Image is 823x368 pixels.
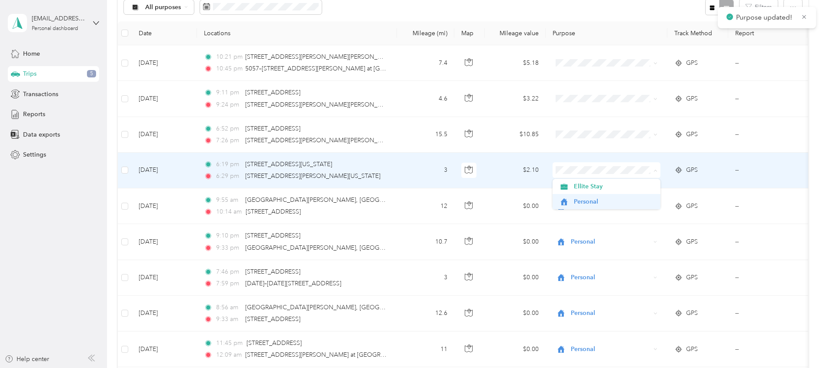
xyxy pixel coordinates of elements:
[216,207,242,217] span: 10:14 am
[216,136,241,145] span: 7:26 pm
[397,21,454,45] th: Mileage (mi)
[245,125,300,132] span: [STREET_ADDRESS]
[571,345,650,354] span: Personal
[397,153,454,188] td: 3
[23,49,40,58] span: Home
[216,64,241,74] span: 10:45 pm
[728,188,807,224] td: --
[32,14,86,23] div: [EMAIL_ADDRESS][DOMAIN_NAME]
[132,45,197,81] td: [DATE]
[686,273,698,282] span: GPS
[216,314,241,324] span: 9:33 am
[397,260,454,296] td: 3
[574,197,654,206] span: Personal
[728,153,807,188] td: --
[728,331,807,367] td: --
[397,188,454,224] td: 12
[216,303,241,312] span: 8:56 am
[216,231,241,241] span: 9:10 pm
[216,160,241,169] span: 6:19 pm
[23,130,60,139] span: Data exports
[728,45,807,81] td: --
[485,21,546,45] th: Mileage value
[571,273,650,282] span: Personal
[23,150,46,159] span: Settings
[23,90,58,99] span: Transactions
[247,339,302,347] span: [STREET_ADDRESS]
[728,260,807,296] td: --
[245,244,625,251] span: [GEOGRAPHIC_DATA][PERSON_NAME], [GEOGRAPHIC_DATA] at [GEOGRAPHIC_DATA], [GEOGRAPHIC_DATA], [GEOGR...
[686,130,698,139] span: GPS
[686,308,698,318] span: GPS
[397,331,454,367] td: 11
[23,69,37,78] span: Trips
[397,117,454,153] td: 15.5
[216,100,241,110] span: 9:24 pm
[667,21,728,45] th: Track Method
[245,351,552,358] span: [STREET_ADDRESS][PERSON_NAME] at [GEOGRAPHIC_DATA], [GEOGRAPHIC_DATA], [GEOGRAPHIC_DATA]
[132,188,197,224] td: [DATE]
[145,4,181,10] span: All purposes
[454,21,485,45] th: Map
[574,182,654,191] span: Ellite Stay
[216,88,241,97] span: 9:11 pm
[245,304,625,311] span: [GEOGRAPHIC_DATA][PERSON_NAME], [GEOGRAPHIC_DATA] at [GEOGRAPHIC_DATA], [GEOGRAPHIC_DATA], [GEOGR...
[132,117,197,153] td: [DATE]
[728,21,807,45] th: Report
[246,208,301,215] span: [STREET_ADDRESS]
[245,161,332,168] span: [STREET_ADDRESS][US_STATE]
[485,188,546,224] td: $0.00
[216,52,241,62] span: 10:21 pm
[485,331,546,367] td: $0.00
[216,243,241,253] span: 9:33 pm
[686,165,698,175] span: GPS
[245,101,397,108] span: [STREET_ADDRESS][PERSON_NAME][PERSON_NAME]
[245,89,300,96] span: [STREET_ADDRESS]
[245,268,300,275] span: [STREET_ADDRESS]
[245,172,380,180] span: [STREET_ADDRESS][PERSON_NAME][US_STATE]
[397,81,454,117] td: 4.6
[87,70,96,78] span: 5
[216,195,241,205] span: 9:55 am
[245,137,397,144] span: [STREET_ADDRESS][PERSON_NAME][PERSON_NAME]
[485,81,546,117] td: $3.22
[245,65,568,72] span: 5057–[STREET_ADDRESS][PERSON_NAME] at [GEOGRAPHIC_DATA], [GEOGRAPHIC_DATA], [GEOGRAPHIC_DATA]
[686,94,698,104] span: GPS
[397,45,454,81] td: 7.4
[216,338,243,348] span: 11:45 pm
[571,237,650,247] span: Personal
[132,296,197,331] td: [DATE]
[245,315,300,323] span: [STREET_ADDRESS]
[216,171,241,181] span: 6:29 pm
[686,201,698,211] span: GPS
[197,21,397,45] th: Locations
[485,117,546,153] td: $10.85
[245,232,300,239] span: [STREET_ADDRESS]
[774,319,823,368] iframe: Everlance-gr Chat Button Frame
[5,355,49,364] button: Help center
[397,224,454,260] td: 10.7
[216,267,241,277] span: 7:46 pm
[485,224,546,260] td: $0.00
[728,117,807,153] td: --
[216,124,241,134] span: 6:52 pm
[728,224,807,260] td: --
[245,196,625,204] span: [GEOGRAPHIC_DATA][PERSON_NAME], [GEOGRAPHIC_DATA] at [GEOGRAPHIC_DATA], [GEOGRAPHIC_DATA], [GEOGR...
[686,58,698,68] span: GPS
[686,237,698,247] span: GPS
[485,296,546,331] td: $0.00
[132,81,197,117] td: [DATE]
[132,331,197,367] td: [DATE]
[485,153,546,188] td: $2.10
[32,26,78,31] div: Personal dashboard
[216,350,241,360] span: 12:09 am
[132,224,197,260] td: [DATE]
[23,110,45,119] span: Reports
[736,12,794,23] p: Purpose updated!
[728,296,807,331] td: --
[571,308,650,318] span: Personal
[546,21,667,45] th: Purpose
[485,45,546,81] td: $5.18
[132,21,197,45] th: Date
